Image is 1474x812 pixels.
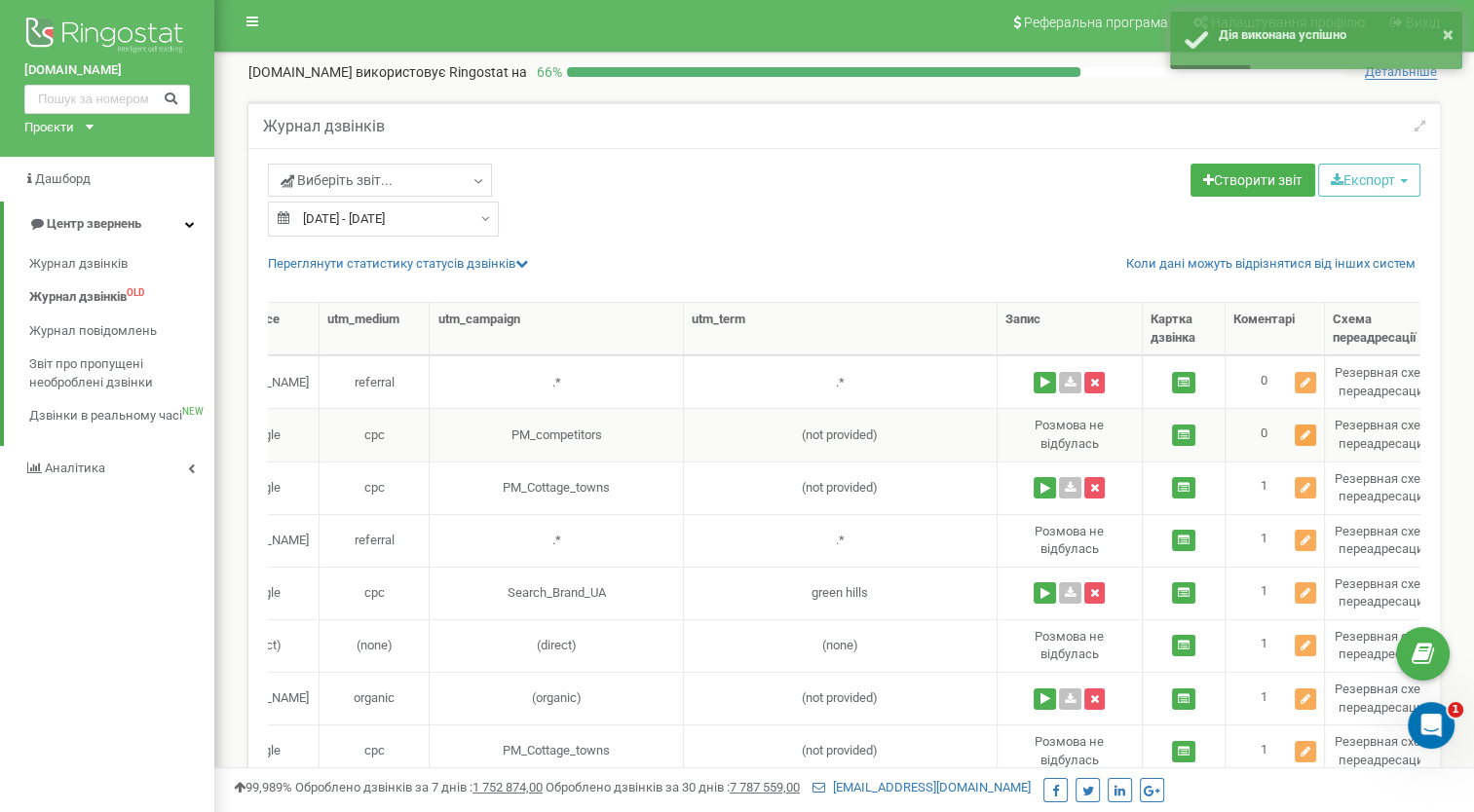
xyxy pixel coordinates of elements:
td: Розмова не вiдбулась [998,514,1143,567]
td: (none) [684,619,998,672]
a: Звіт про пропущені необроблені дзвінки [29,348,214,399]
button: × [1443,20,1454,49]
td: cpc [320,724,430,777]
td: 1 [1226,514,1325,567]
td: Резервная схема переадресации [1325,408,1446,461]
a: Дзвінки в реальному часіNEW [29,399,214,433]
button: Видалити запис [1084,372,1105,393]
span: Виберіть звіт... [281,170,393,190]
td: Резервная схема переадресации [1325,461,1446,514]
span: Аналiтика [45,461,105,475]
input: Пошук за номером [24,85,190,114]
button: Видалити запис [1084,477,1105,498]
td: (not provided) [684,672,998,724]
td: Резервная схема переадресации [1325,672,1446,724]
span: 1 [1448,702,1463,718]
u: 1 752 874,00 [472,780,543,794]
td: (direct) [430,619,683,672]
td: 0 [1226,408,1325,461]
td: Розмова не вiдбулась [998,408,1143,461]
span: Детальніше [1365,64,1437,80]
td: 1 [1226,724,1325,777]
a: Переглянути статистику статусів дзвінків [268,256,528,271]
td: Резервная схема переадресации [1325,355,1446,408]
div: Дія виконана успішно [1219,26,1448,45]
td: referral [320,355,430,408]
td: organic [320,672,430,724]
th: utm_tеrm [684,303,998,355]
td: (not provided) [684,724,998,777]
td: Розмова не вiдбулась [998,724,1143,777]
td: Резервная схема переадресации [1325,567,1446,619]
td: (organic) [430,672,683,724]
span: Дзвінки в реальному часі [29,407,182,425]
a: Журнал дзвінків [29,247,214,281]
h5: Журнал дзвінків [263,118,385,135]
a: Завантажити [1059,477,1081,498]
a: Завантажити [1059,582,1081,604]
td: (not provided) [684,408,998,461]
td: 1 [1226,619,1325,672]
td: green hills [684,567,998,619]
a: Виберіть звіт... [268,164,492,197]
span: Журнал дзвінків [29,288,127,307]
th: Схема переадресації [1325,303,1446,355]
span: Оброблено дзвінків за 30 днів : [546,780,800,794]
button: Видалити запис [1084,688,1105,710]
td: 1 [1226,567,1325,619]
td: 0 [1226,355,1325,408]
iframe: Intercom live chat [1408,702,1455,749]
td: cpc [320,567,430,619]
span: Журнал повідомлень [29,322,157,341]
td: PM_competitors [430,408,683,461]
td: Розмова не вiдбулась [998,619,1143,672]
a: Створити звіт [1191,164,1315,197]
button: Видалити запис [1084,582,1105,604]
p: [DOMAIN_NAME] [248,62,527,82]
span: Журнал дзвінків [29,255,128,274]
span: Центр звернень [47,216,141,231]
span: Звіт про пропущені необроблені дзвінки [29,355,205,391]
td: PM_Cottage_towns [430,724,683,777]
td: Резервная схема переадресации [1325,619,1446,672]
a: Коли дані можуть відрізнятися вiд інших систем [1126,255,1416,274]
th: utm_cаmpaign [430,303,683,355]
td: (none) [320,619,430,672]
a: Журнал дзвінківOLD [29,280,214,314]
img: Ringostat logo [24,13,190,61]
td: 1 [1226,672,1325,724]
td: 1 [1226,461,1325,514]
p: 66 % [527,62,567,82]
a: Журнал повідомлень [29,314,214,349]
th: utm_mеdium [320,303,430,355]
u: 7 787 559,00 [730,780,800,794]
a: Завантажити [1059,688,1081,710]
td: cpc [320,461,430,514]
a: Центр звернень [4,202,214,247]
th: Коментарі [1226,303,1325,355]
span: Дашборд [35,171,91,186]
td: cpc [320,408,430,461]
span: Реферальна програма [1024,15,1168,30]
td: Резервная схема переадресации [1325,724,1446,777]
td: Search_Brand_UA [430,567,683,619]
th: Запис [998,303,1143,355]
div: Проєкти [24,119,74,137]
td: (not provided) [684,461,998,514]
a: Завантажити [1059,372,1081,393]
td: Резервная схема переадресации [1325,514,1446,567]
span: 99,989% [234,780,292,794]
th: Картка дзвінка [1143,303,1226,355]
td: PM_Cottage_towns [430,461,683,514]
button: Експорт [1318,164,1420,197]
td: referral [320,514,430,567]
span: Оброблено дзвінків за 7 днів : [295,780,543,794]
span: використовує Ringostat на [356,64,527,80]
a: [EMAIL_ADDRESS][DOMAIN_NAME] [813,780,1031,794]
a: [DOMAIN_NAME] [24,61,190,80]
